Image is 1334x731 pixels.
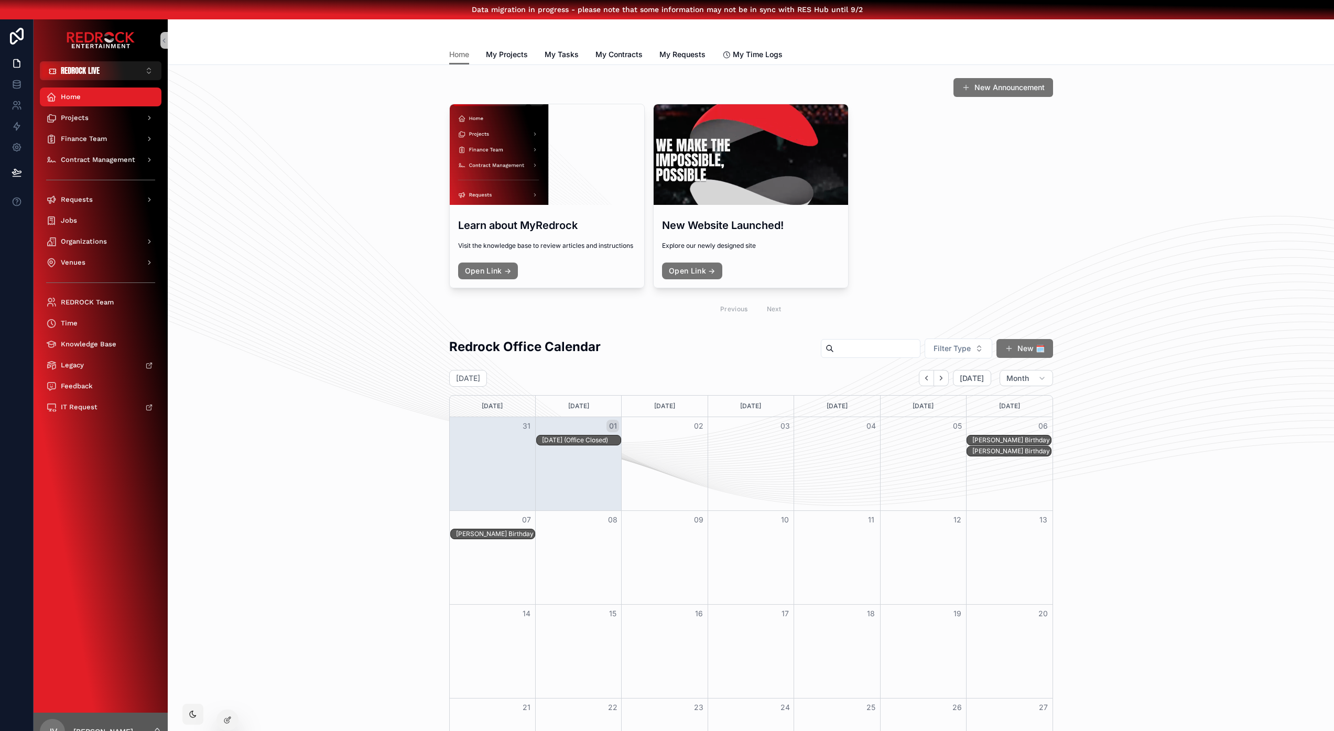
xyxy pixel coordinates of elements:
span: My Time Logs [733,49,783,60]
button: 31 [520,420,533,432]
button: 23 [692,701,705,714]
button: 02 [692,420,705,432]
span: Month [1006,374,1029,383]
span: Home [61,93,81,101]
button: 20 [1037,607,1049,620]
div: Ford Englerth Birthday [972,435,1051,445]
a: IT Request [40,398,161,417]
div: [PERSON_NAME] Birthday [972,447,1051,455]
span: Finance Team [61,135,107,143]
span: Feedback [61,382,93,390]
a: Knowledge Base [40,335,161,354]
a: Legacy [40,356,161,375]
div: Ed Kauffman Birthday [972,446,1051,456]
div: [DATE] [623,396,706,417]
button: 08 [606,514,619,526]
h3: New Website Launched! [662,217,840,233]
a: Requests [40,190,161,209]
button: 09 [692,514,705,526]
a: New Website Launched!Explore our newly designed siteOpen Link → [653,104,849,288]
button: 27 [1037,701,1049,714]
div: [DATE] [796,396,878,417]
button: Select Button [40,61,161,80]
span: IT Request [61,403,97,411]
button: 26 [951,701,963,714]
button: 17 [779,607,791,620]
a: My Contracts [595,45,643,66]
span: Visit the knowledge base to review articles and instructions [458,242,636,250]
h2: Redrock Office Calendar [449,338,601,355]
a: My Tasks [545,45,579,66]
a: My Requests [659,45,706,66]
button: 06 [1037,420,1049,432]
a: Finance Team [40,129,161,148]
span: My Tasks [545,49,579,60]
a: Open Link → [458,263,518,279]
h3: Learn about MyRedrock [458,217,636,233]
a: Feedback [40,377,161,396]
button: New 🗓️ [996,339,1053,358]
button: 07 [520,514,533,526]
div: Kelsey Schulte-Graham Birthday [456,529,535,539]
a: Projects [40,108,161,127]
button: 25 [865,701,877,714]
div: [PERSON_NAME] Birthday [972,436,1051,444]
div: Screenshot-2025-08-19-at-10.28.09-AM.png [654,104,848,205]
button: 11 [865,514,877,526]
span: Knowledge Base [61,340,116,348]
button: 14 [520,607,533,620]
button: 13 [1037,514,1049,526]
a: Home [40,88,161,106]
button: 18 [865,607,877,620]
span: Legacy [61,361,84,369]
div: [DATE] (Office Closed) [542,436,621,444]
span: My Contracts [595,49,643,60]
span: Time [61,319,78,328]
a: Venues [40,253,161,272]
div: [DATE] [451,396,534,417]
button: 12 [951,514,963,526]
span: Home [449,49,469,60]
button: 01 [606,420,619,432]
span: Projects [61,114,89,122]
div: [DATE] [882,396,964,417]
a: My Time Logs [722,45,783,66]
div: [DATE] [710,396,792,417]
span: My Projects [486,49,528,60]
div: [PERSON_NAME] Birthday [456,530,535,538]
span: Filter Type [934,343,971,354]
h2: [DATE] [456,373,480,384]
button: Next [934,370,949,386]
div: [DATE] [537,396,620,417]
div: Labor Day (Office Closed) [542,435,621,445]
button: 04 [865,420,877,432]
a: REDROCK Team [40,293,161,312]
a: My Projects [486,45,528,66]
span: Explore our newly designed site [662,242,840,250]
div: Screenshot-2025-08-19-at-2.09.49-PM.png [450,104,644,205]
button: 03 [779,420,791,432]
button: 21 [520,701,533,714]
button: 24 [779,701,791,714]
span: Jobs [61,216,77,225]
button: New Announcement [953,78,1053,97]
span: REDROCK LIVE [61,66,100,76]
span: REDROCK Team [61,298,114,307]
button: [DATE] [953,370,991,387]
span: [DATE] [960,374,984,383]
a: Home [449,45,469,65]
button: 16 [692,607,705,620]
a: Time [40,314,161,333]
button: 05 [951,420,963,432]
a: Learn about MyRedrockVisit the knowledge base to review articles and instructionsOpen Link → [449,104,645,288]
button: Select Button [925,339,992,358]
a: Jobs [40,211,161,230]
div: scrollable content [34,80,168,430]
button: 15 [606,607,619,620]
button: 10 [779,514,791,526]
img: App logo [67,32,135,49]
button: 22 [606,701,619,714]
button: 19 [951,607,963,620]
